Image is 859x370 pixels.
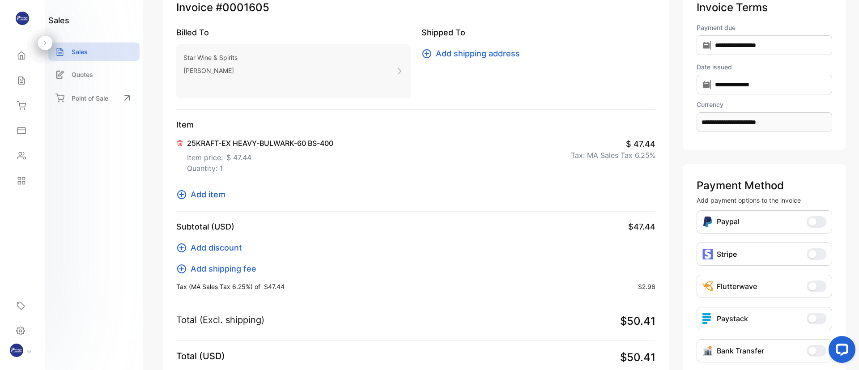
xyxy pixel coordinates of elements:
p: Tax: MA Sales Tax 6.25% [571,150,655,161]
p: Quantity: 1 [187,163,333,174]
span: $ 47.44 [626,138,655,150]
label: Date issued [697,62,832,72]
a: Point of Sale [48,88,140,108]
span: $2.96 [638,282,655,291]
p: Total (USD) [176,349,225,363]
span: $50.41 [620,349,655,366]
p: Sales [72,47,88,56]
button: Add shipping fee [176,263,262,275]
p: Item price: [187,149,333,163]
iframe: LiveChat chat widget [821,332,859,370]
p: Bank Transfer [717,345,764,356]
img: Icon [702,345,713,356]
p: 25KRAFT-EX HEAVY-BULWARK-60 BS-400 [187,138,333,149]
p: [PERSON_NAME] [183,64,238,77]
span: $47.44 [264,282,285,291]
button: Add item [176,188,231,200]
span: $50.41 [620,313,655,329]
p: Subtotal (USD) [176,221,234,233]
span: Add shipping address [436,47,520,60]
label: Currency [697,100,832,109]
span: Add shipping fee [191,263,256,275]
p: Quotes [72,70,93,79]
img: logo [16,12,29,25]
p: Billed To [176,26,411,38]
p: Star Wine & Spirits [183,51,238,64]
p: Stripe [717,249,737,259]
img: Icon [702,216,713,228]
p: Add payment options to the invoice [697,196,832,205]
p: Paystack [717,313,748,324]
span: Add discount [191,242,242,254]
a: Sales [48,43,140,61]
p: Item [176,119,655,131]
p: Point of Sale [72,94,108,103]
p: Total (Excl. shipping) [176,313,264,327]
p: Tax (MA Sales Tax 6.25%) of [176,282,285,291]
span: $ 47.44 [226,152,251,163]
p: Flutterwave [717,281,757,292]
a: Quotes [48,65,140,84]
span: $47.44 [628,221,655,233]
img: icon [702,249,713,259]
p: Shipped To [421,26,656,38]
label: Payment due [697,23,832,32]
button: Add shipping address [421,47,525,60]
p: Payment Method [697,178,832,194]
span: Add item [191,188,225,200]
button: Add discount [176,242,247,254]
p: Paypal [717,216,740,228]
img: profile [10,344,23,357]
img: icon [702,313,713,324]
img: Icon [702,281,713,292]
h1: sales [48,14,69,26]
